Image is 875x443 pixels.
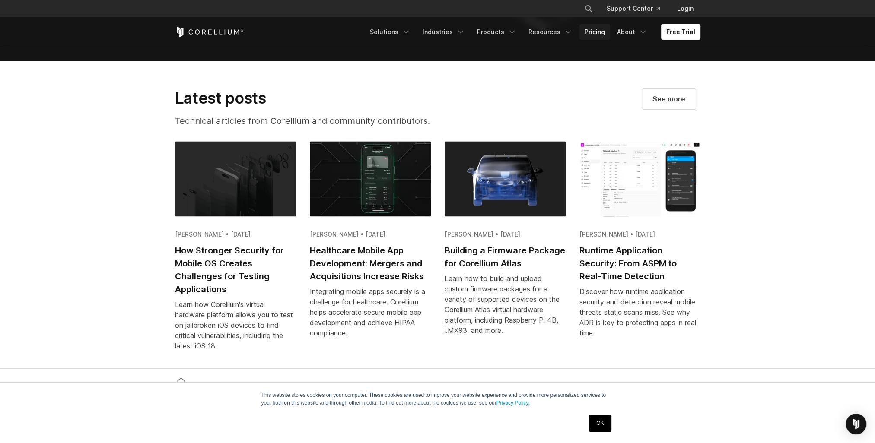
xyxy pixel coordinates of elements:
img: How Stronger Security for Mobile OS Creates Challenges for Testing Applications [175,141,296,216]
a: Resources [523,24,578,40]
a: Pricing [579,24,610,40]
div: [PERSON_NAME] • [DATE] [310,230,431,239]
img: Building a Firmware Package for Corellium Atlas [445,141,566,216]
button: Search [581,1,596,16]
a: Corellium home [173,376,189,388]
a: About [612,24,652,40]
div: [PERSON_NAME] • [DATE] [445,230,566,239]
a: Free Trial [661,24,700,40]
a: Privacy Policy. [496,400,530,406]
a: OK [589,415,611,432]
a: Industries [417,24,470,40]
a: Building a Firmware Package for Corellium Atlas [PERSON_NAME] • [DATE] Building a Firmware Packag... [445,141,566,346]
div: [PERSON_NAME] • [DATE] [579,230,700,239]
div: Open Intercom Messenger [846,414,866,434]
h2: Building a Firmware Package for Corellium Atlas [445,244,566,270]
a: Login [670,1,700,16]
a: Healthcare Mobile App Development: Mergers and Acquisitions Increase Risks [PERSON_NAME] • [DATE]... [310,141,431,348]
h2: How Stronger Security for Mobile OS Creates Challenges for Testing Applications [175,244,296,296]
h2: Latest posts [175,89,470,108]
a: Support Center [600,1,667,16]
div: Learn how Corellium's virtual hardware platform allows you to test on jailbroken iOS devices to f... [175,299,296,351]
div: Integrating mobile apps securely is a challenge for healthcare. Corellium helps accelerate secure... [310,286,431,338]
h2: Healthcare Mobile App Development: Mergers and Acquisitions Increase Risks [310,244,431,283]
p: Technical articles from Corellium and community contributors. [175,114,470,127]
a: Runtime Application Security: From ASPM to Real-Time Detection [PERSON_NAME] • [DATE] Runtime App... [579,141,700,348]
div: Navigation Menu [365,24,700,40]
div: Learn how to build and upload custom firmware packages for a variety of supported devices on the ... [445,273,566,335]
a: How Stronger Security for Mobile OS Creates Challenges for Testing Applications [PERSON_NAME] • [... [175,141,296,361]
img: Healthcare Mobile App Development: Mergers and Acquisitions Increase Risks [310,141,431,216]
p: This website stores cookies on your computer. These cookies are used to improve your website expe... [261,391,614,407]
a: Solutions [365,24,416,40]
a: Visit our blog [642,89,696,109]
img: Runtime Application Security: From ASPM to Real-Time Detection [579,141,700,216]
span: See more [652,94,685,104]
div: [PERSON_NAME] • [DATE] [175,230,296,239]
a: Products [472,24,522,40]
div: Navigation Menu [574,1,700,16]
a: Corellium Home [175,27,244,37]
div: Discover how runtime application security and detection reveal mobile threats static scans miss. ... [579,286,700,338]
h2: Runtime Application Security: From ASPM to Real-Time Detection [579,244,700,283]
